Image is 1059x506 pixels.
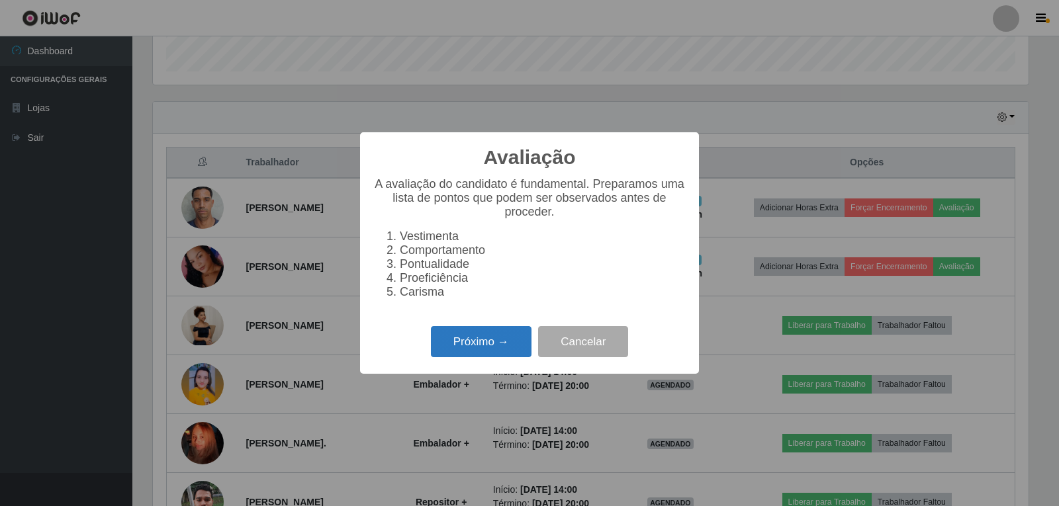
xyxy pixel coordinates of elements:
button: Cancelar [538,326,628,357]
li: Pontualidade [400,257,686,271]
button: Próximo → [431,326,531,357]
li: Comportamento [400,243,686,257]
li: Vestimenta [400,230,686,243]
p: A avaliação do candidato é fundamental. Preparamos uma lista de pontos que podem ser observados a... [373,177,686,219]
h2: Avaliação [484,146,576,169]
li: Carisma [400,285,686,299]
li: Proeficiência [400,271,686,285]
